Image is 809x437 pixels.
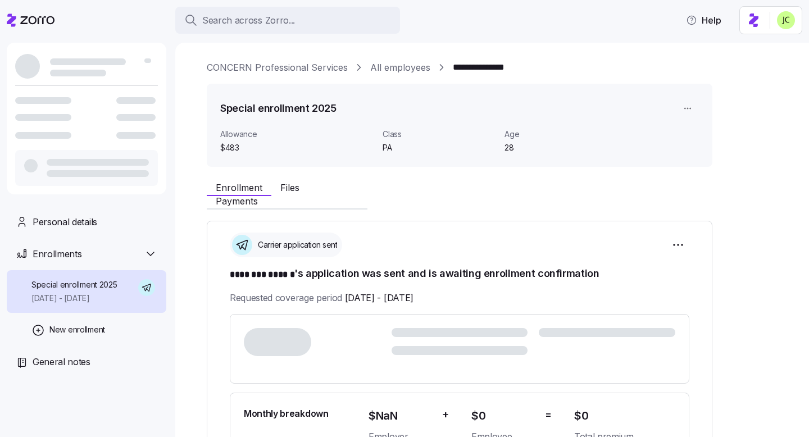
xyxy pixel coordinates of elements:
span: $0 [471,407,536,425]
span: $NaN [369,407,433,425]
span: $483 [220,142,374,153]
img: 0d5040ea9766abea509702906ec44285 [777,11,795,29]
span: Requested coverage period [230,291,413,305]
span: Enrollment [216,183,262,192]
h1: Special enrollment 2025 [220,101,337,115]
span: Allowance [220,129,374,140]
span: General notes [33,355,90,369]
span: 28 [505,142,617,153]
button: Help [677,9,730,31]
span: = [545,407,552,423]
span: Help [686,13,721,27]
a: All employees [370,61,430,75]
span: Carrier application sent [254,239,337,251]
span: + [442,407,449,423]
span: PA [383,142,496,153]
span: [DATE] - [DATE] [345,291,413,305]
span: $0 [574,407,675,425]
span: Special enrollment 2025 [31,279,117,290]
h1: 's application was sent and is awaiting enrollment confirmation [230,266,689,282]
span: [DATE] - [DATE] [31,293,117,304]
span: Monthly breakdown [244,407,329,421]
span: Files [280,183,299,192]
span: Payments [216,197,258,206]
a: CONCERN Professional Services [207,61,348,75]
span: Age [505,129,617,140]
span: Enrollments [33,247,81,261]
button: Search across Zorro... [175,7,400,34]
span: Search across Zorro... [202,13,295,28]
span: Personal details [33,215,97,229]
span: New enrollment [49,324,105,335]
span: Class [383,129,496,140]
